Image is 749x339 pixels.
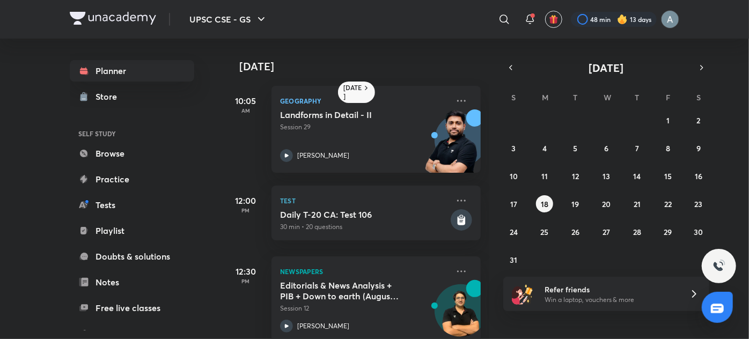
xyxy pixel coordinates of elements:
[280,194,449,207] p: Test
[70,271,194,293] a: Notes
[574,92,578,102] abbr: Tuesday
[70,246,194,267] a: Doubts & solutions
[695,199,703,209] abbr: August 23, 2025
[598,167,615,185] button: August 13, 2025
[505,167,523,185] button: August 10, 2025
[666,115,670,126] abbr: August 1, 2025
[343,84,362,101] h6: [DATE]
[505,223,523,240] button: August 24, 2025
[598,223,615,240] button: August 27, 2025
[297,151,349,160] p: [PERSON_NAME]
[505,139,523,157] button: August 3, 2025
[280,265,449,278] p: Newspapers
[633,227,641,237] abbr: August 28, 2025
[694,227,703,237] abbr: August 30, 2025
[510,255,518,265] abbr: August 31, 2025
[224,278,267,284] p: PM
[542,143,547,153] abbr: August 4, 2025
[545,295,677,305] p: Win a laptop, vouchers & more
[659,167,677,185] button: August 15, 2025
[628,195,645,212] button: August 21, 2025
[536,139,553,157] button: August 4, 2025
[628,223,645,240] button: August 28, 2025
[512,283,533,305] img: referral
[512,92,516,102] abbr: Sunday
[549,14,559,24] img: avatar
[541,199,548,209] abbr: August 18, 2025
[505,195,523,212] button: August 17, 2025
[635,92,639,102] abbr: Thursday
[70,12,156,25] img: Company Logo
[70,86,194,107] a: Store
[666,92,670,102] abbr: Friday
[280,280,414,301] h5: Editorials & News Analysis + PIB + Down to earth (August ) - L12
[70,194,194,216] a: Tests
[690,167,707,185] button: August 16, 2025
[239,60,491,73] h4: [DATE]
[224,207,267,213] p: PM
[617,14,628,25] img: streak
[70,124,194,143] h6: SELF STUDY
[224,194,267,207] h5: 12:00
[571,227,579,237] abbr: August 26, 2025
[536,167,553,185] button: August 11, 2025
[224,107,267,114] p: AM
[572,171,579,181] abbr: August 12, 2025
[280,304,449,313] p: Session 12
[602,199,611,209] abbr: August 20, 2025
[536,195,553,212] button: August 18, 2025
[518,60,694,75] button: [DATE]
[659,139,677,157] button: August 8, 2025
[567,167,584,185] button: August 12, 2025
[541,171,548,181] abbr: August 11, 2025
[542,92,548,102] abbr: Monday
[690,195,707,212] button: August 23, 2025
[567,223,584,240] button: August 26, 2025
[280,109,414,120] h5: Landforms in Detail - II
[545,284,677,295] h6: Refer friends
[659,195,677,212] button: August 22, 2025
[713,260,725,272] img: ttu
[690,112,707,129] button: August 2, 2025
[280,209,449,220] h5: Daily T-20 CA: Test 106
[510,227,518,237] abbr: August 24, 2025
[661,10,679,28] img: Anu Singh
[280,222,449,232] p: 30 min • 20 questions
[422,109,481,183] img: unacademy
[659,223,677,240] button: August 29, 2025
[664,199,672,209] abbr: August 22, 2025
[633,171,641,181] abbr: August 14, 2025
[297,321,349,331] p: [PERSON_NAME]
[505,251,523,268] button: August 31, 2025
[280,94,449,107] p: Geography
[512,143,516,153] abbr: August 3, 2025
[224,94,267,107] h5: 10:05
[604,143,608,153] abbr: August 6, 2025
[572,199,579,209] abbr: August 19, 2025
[666,143,670,153] abbr: August 8, 2025
[690,139,707,157] button: August 9, 2025
[280,122,449,132] p: Session 29
[690,223,707,240] button: August 30, 2025
[603,227,610,237] abbr: August 27, 2025
[603,171,610,181] abbr: August 13, 2025
[574,143,578,153] abbr: August 5, 2025
[70,143,194,164] a: Browse
[589,61,624,75] span: [DATE]
[541,227,549,237] abbr: August 25, 2025
[598,195,615,212] button: August 20, 2025
[545,11,562,28] button: avatar
[224,265,267,278] h5: 12:30
[70,297,194,319] a: Free live classes
[697,115,701,126] abbr: August 2, 2025
[634,199,641,209] abbr: August 21, 2025
[628,139,645,157] button: August 7, 2025
[70,220,194,241] a: Playlist
[567,195,584,212] button: August 19, 2025
[70,60,194,82] a: Planner
[695,171,702,181] abbr: August 16, 2025
[628,167,645,185] button: August 14, 2025
[696,143,701,153] abbr: August 9, 2025
[70,12,156,27] a: Company Logo
[96,90,123,103] div: Store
